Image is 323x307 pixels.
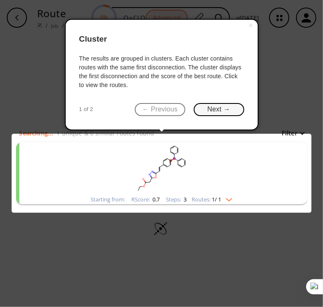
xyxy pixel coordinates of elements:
[79,26,244,52] header: Cluster
[132,197,160,202] div: RScore :
[16,138,307,209] ul: clusters
[192,197,232,202] div: Routes:
[183,196,187,203] span: 3
[244,20,258,32] button: Close
[91,197,125,202] div: Starting from:
[79,105,93,114] span: 1 of 2
[194,103,244,116] button: Next →
[52,142,271,195] svg: CCOC(=O)Cc1nnc(/C=C/c2ccc(N(c3ccccc3)c3ccccc3)cc2)o1
[79,54,244,90] div: The results are grouped in clusters. Each cluster contains routes with the same first disconnecti...
[222,195,232,201] img: Down
[166,197,187,202] div: Steps :
[152,196,160,203] span: 0.7
[212,197,222,202] span: 1 / 1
